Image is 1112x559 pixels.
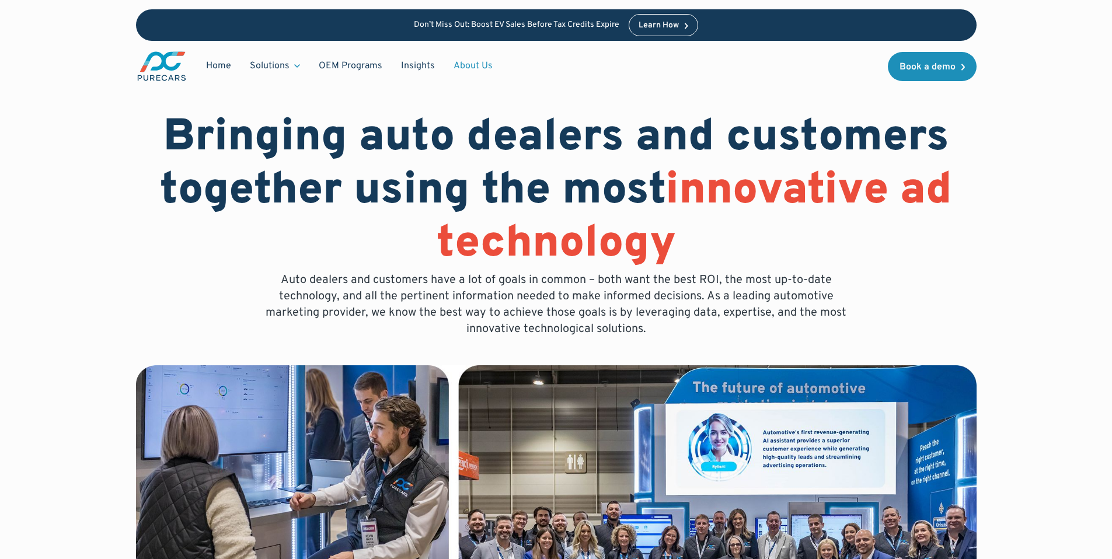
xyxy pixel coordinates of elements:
div: Book a demo [900,62,956,72]
a: OEM Programs [309,55,392,77]
p: Don’t Miss Out: Boost EV Sales Before Tax Credits Expire [414,20,619,30]
div: Learn How [639,22,679,30]
a: Home [197,55,240,77]
p: Auto dealers and customers have a lot of goals in common – both want the best ROI, the most up-to... [257,272,855,337]
img: purecars logo [136,50,187,82]
a: Book a demo [888,52,977,81]
h1: Bringing auto dealers and customers together using the most [136,112,977,272]
div: Solutions [240,55,309,77]
a: Insights [392,55,444,77]
a: Learn How [629,14,698,36]
span: innovative ad technology [437,163,953,272]
a: main [136,50,187,82]
a: About Us [444,55,502,77]
div: Solutions [250,60,290,72]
